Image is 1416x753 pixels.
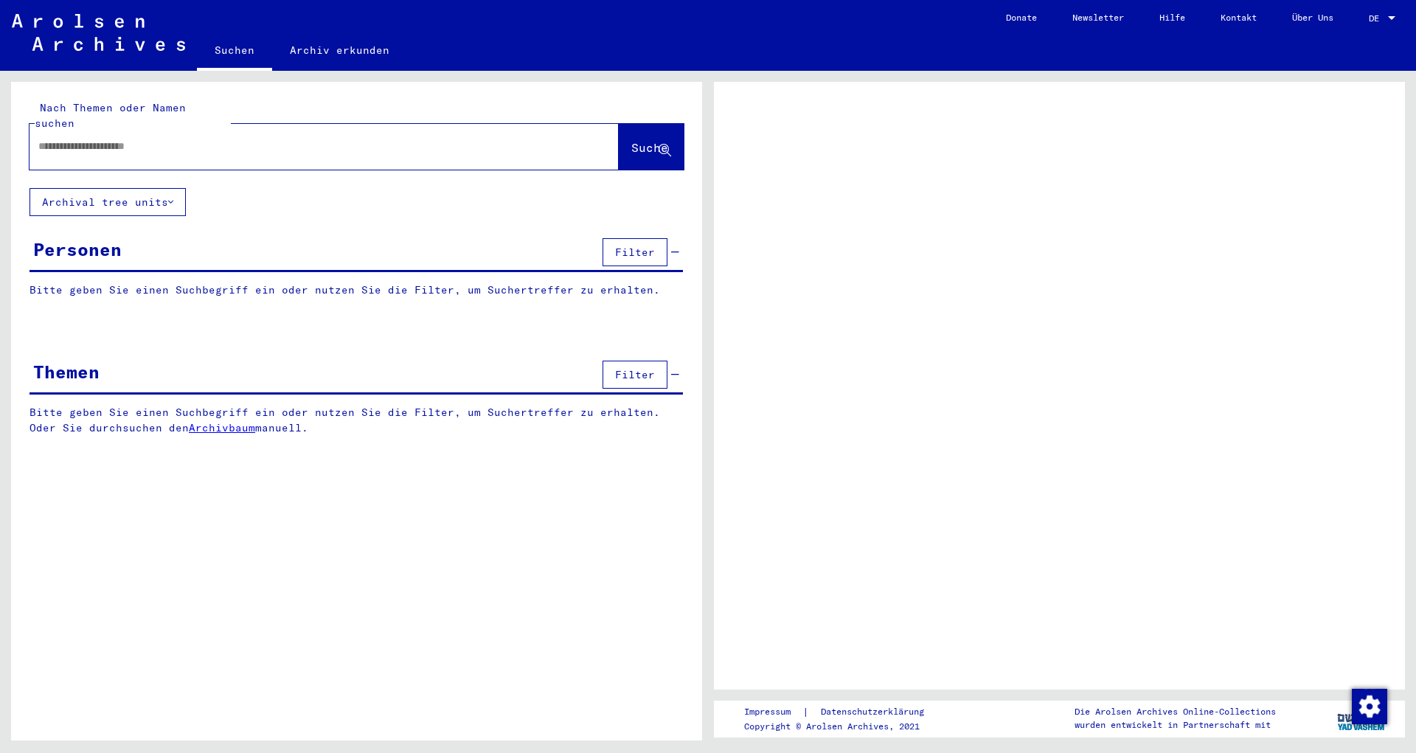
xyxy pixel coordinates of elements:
[1369,13,1385,24] span: DE
[29,282,683,298] p: Bitte geben Sie einen Suchbegriff ein oder nutzen Sie die Filter, um Suchertreffer zu erhalten.
[744,704,802,720] a: Impressum
[1334,700,1389,737] img: yv_logo.png
[12,14,185,51] img: Arolsen_neg.svg
[29,188,186,216] button: Archival tree units
[1075,718,1276,732] p: wurden entwickelt in Partnerschaft mit
[197,32,272,71] a: Suchen
[603,238,667,266] button: Filter
[615,368,655,381] span: Filter
[272,32,407,68] a: Archiv erkunden
[35,101,186,130] mat-label: Nach Themen oder Namen suchen
[619,124,684,170] button: Suche
[189,421,255,434] a: Archivbaum
[631,140,668,155] span: Suche
[33,236,122,263] div: Personen
[744,720,942,733] p: Copyright © Arolsen Archives, 2021
[809,704,942,720] a: Datenschutzerklärung
[1075,705,1276,718] p: Die Arolsen Archives Online-Collections
[603,361,667,389] button: Filter
[744,704,942,720] div: |
[29,405,684,436] p: Bitte geben Sie einen Suchbegriff ein oder nutzen Sie die Filter, um Suchertreffer zu erhalten. O...
[33,358,100,385] div: Themen
[615,246,655,259] span: Filter
[1352,689,1387,724] img: Zustimmung ändern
